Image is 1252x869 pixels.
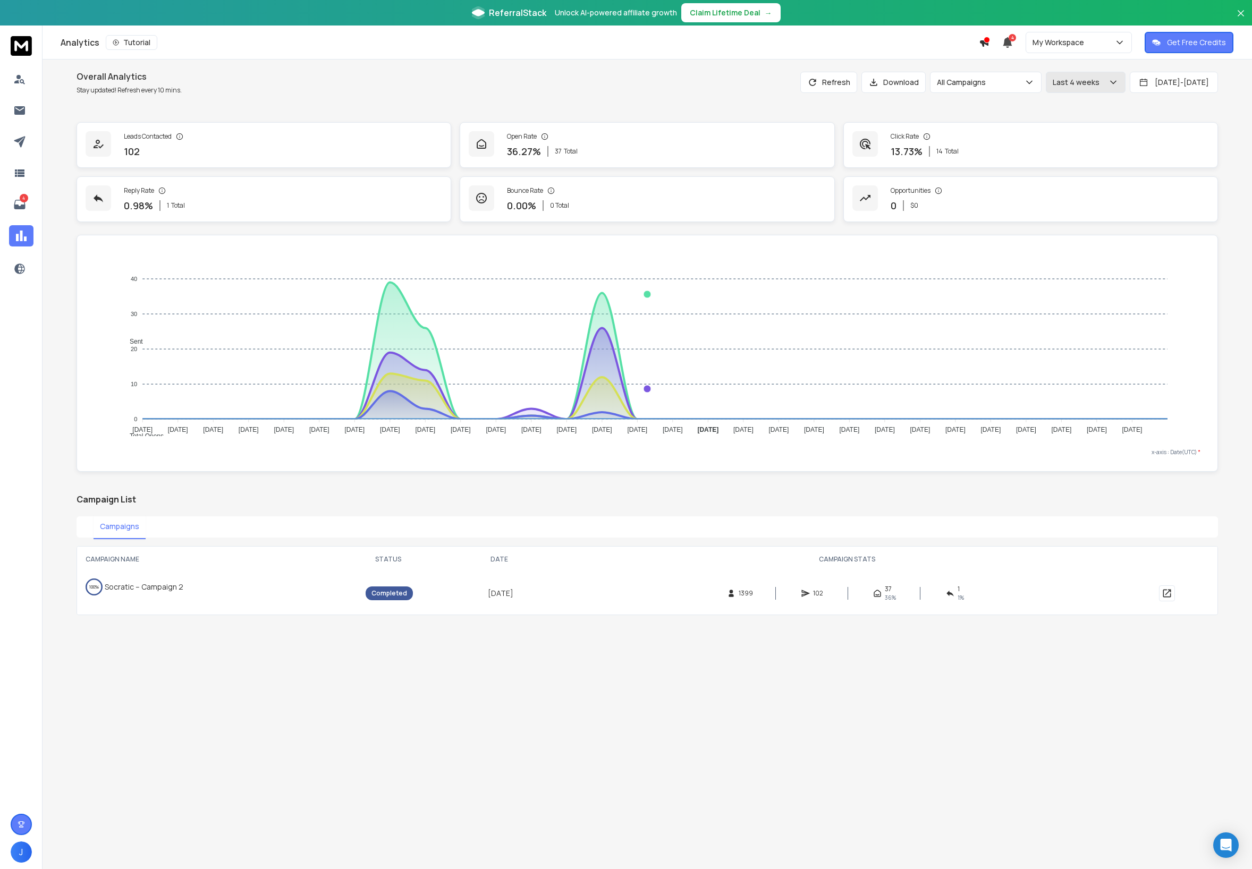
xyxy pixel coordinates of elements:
a: Opportunities0$0 [843,176,1218,222]
span: 4 [1009,34,1016,41]
tspan: [DATE] [168,426,188,433]
p: Leads Contacted [124,132,172,141]
tspan: 0 [134,416,137,422]
span: 36 % [885,593,896,602]
h1: Overall Analytics [77,70,182,83]
tspan: [DATE] [592,426,612,433]
button: Download [861,72,926,93]
button: [DATE]-[DATE] [1130,72,1218,93]
span: 1 [167,201,169,210]
tspan: [DATE] [875,426,895,433]
button: J [11,841,32,863]
p: Open Rate [507,132,537,141]
p: Reply Rate [124,186,154,195]
span: Sent [122,338,143,345]
p: Unlock AI-powered affiliate growth [555,7,677,18]
p: Stay updated! Refresh every 10 mins. [77,86,182,95]
tspan: [DATE] [910,426,930,433]
tspan: [DATE] [840,426,860,433]
tspan: [DATE] [274,426,294,433]
p: Bounce Rate [507,186,543,195]
p: Refresh [822,77,850,88]
div: Completed [366,586,413,600]
p: 0.98 % [124,198,153,213]
span: 37 [885,585,892,593]
tspan: [DATE] [945,426,966,433]
span: 1 [958,585,960,593]
tspan: [DATE] [804,426,824,433]
a: 4 [9,194,30,215]
tspan: [DATE] [451,426,471,433]
div: Open Intercom Messenger [1213,832,1239,858]
a: Leads Contacted102 [77,122,451,168]
a: Click Rate13.73%14Total [843,122,1218,168]
p: Get Free Credits [1167,37,1226,48]
tspan: [DATE] [733,426,754,433]
tspan: [DATE] [344,426,365,433]
a: Bounce Rate0.00%0 Total [460,176,834,222]
tspan: 10 [131,381,137,387]
p: 0 [891,198,896,213]
button: Claim Lifetime Deal→ [681,3,781,22]
tspan: 40 [131,276,137,282]
tspan: [DATE] [309,426,329,433]
tspan: [DATE] [521,426,542,433]
tspan: [DATE] [1052,426,1072,433]
th: CAMPAIGN STATS [543,547,1151,572]
p: 102 [124,144,140,159]
tspan: [DATE] [768,426,789,433]
p: x-axis : Date(UTC) [94,448,1200,456]
span: 102 [813,589,824,598]
p: My Workspace [1033,37,1088,48]
span: Total Opens [122,432,164,440]
tspan: [DATE] [380,426,400,433]
button: Refresh [800,72,857,93]
span: Total [945,147,959,156]
span: ReferralStack [489,6,546,19]
tspan: 20 [131,346,137,352]
tspan: [DATE] [627,426,647,433]
p: 0.00 % [507,198,536,213]
tspan: [DATE] [486,426,506,433]
h2: Campaign List [77,493,1218,506]
p: Opportunities [891,186,930,195]
th: DATE [455,547,543,572]
p: $ 0 [910,201,918,210]
p: 0 Total [550,201,569,210]
button: Tutorial [106,35,157,50]
p: 100 % [89,582,99,592]
a: Reply Rate0.98%1Total [77,176,451,222]
p: All Campaigns [937,77,990,88]
button: Campaigns [94,515,146,539]
tspan: [DATE] [663,426,683,433]
tspan: [DATE] [1122,426,1143,433]
p: Last 4 weeks [1053,77,1104,88]
span: Total [564,147,578,156]
tspan: [DATE] [415,426,435,433]
span: Total [171,201,185,210]
span: 14 [936,147,943,156]
tspan: [DATE] [1087,426,1107,433]
button: Close banner [1234,6,1248,32]
p: 13.73 % [891,144,923,159]
div: Analytics [61,35,979,50]
tspan: [DATE] [697,426,718,433]
tspan: [DATE] [556,426,577,433]
tspan: [DATE] [239,426,259,433]
button: Get Free Credits [1145,32,1233,53]
td: [DATE] [455,572,543,615]
span: → [765,7,772,18]
a: Open Rate36.27%37Total [460,122,834,168]
tspan: [DATE] [981,426,1001,433]
tspan: 30 [131,311,137,317]
tspan: [DATE] [1016,426,1036,433]
p: 36.27 % [507,144,541,159]
p: 4 [20,194,28,202]
p: Click Rate [891,132,919,141]
span: 1 % [958,593,964,602]
td: Socratic – Campaign 2 [77,572,247,602]
th: STATUS [321,547,455,572]
span: 1399 [739,589,753,598]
